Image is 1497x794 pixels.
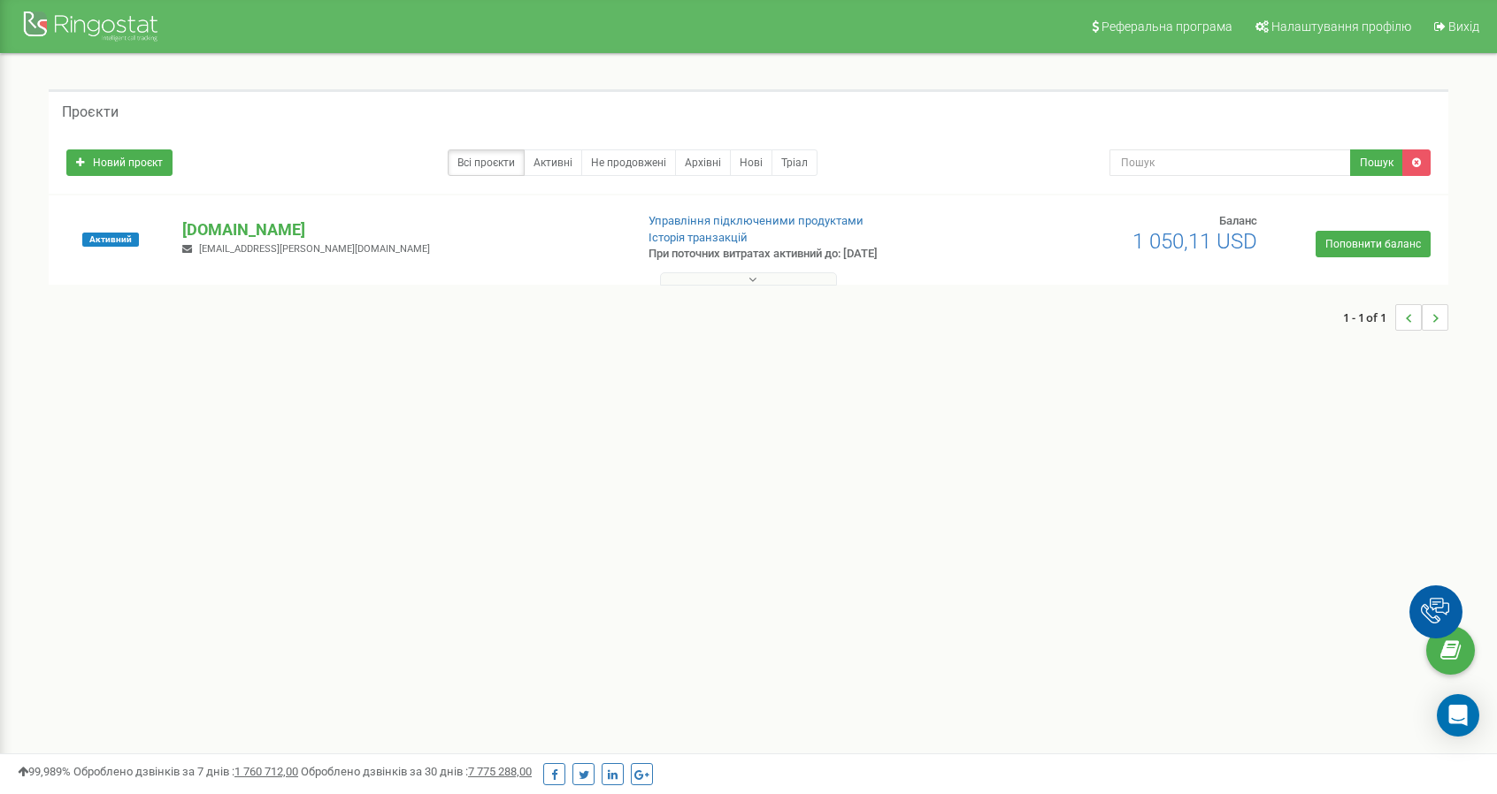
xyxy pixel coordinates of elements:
[675,149,731,176] a: Архівні
[1316,231,1431,257] a: Поповнити баланс
[1343,304,1395,331] span: 1 - 1 of 1
[649,246,970,263] p: При поточних витратах активний до: [DATE]
[82,233,139,247] span: Активний
[1219,214,1257,227] span: Баланс
[1102,19,1232,34] span: Реферальна програма
[1132,229,1257,254] span: 1 050,11 USD
[301,765,532,778] span: Оброблено дзвінків за 30 днів :
[234,765,298,778] u: 1 760 712,00
[730,149,772,176] a: Нові
[1350,149,1403,176] button: Пошук
[468,765,532,778] u: 7 775 288,00
[182,218,619,241] p: [DOMAIN_NAME]
[73,765,298,778] span: Оброблено дзвінків за 7 днів :
[199,243,430,255] span: [EMAIL_ADDRESS][PERSON_NAME][DOMAIN_NAME]
[772,149,818,176] a: Тріал
[66,149,173,176] a: Новий проєкт
[1448,19,1479,34] span: Вихід
[18,765,71,778] span: 99,989%
[448,149,525,176] a: Всі проєкти
[524,149,582,176] a: Активні
[1271,19,1411,34] span: Налаштування профілю
[62,104,119,120] h5: Проєкти
[581,149,676,176] a: Не продовжені
[649,214,864,227] a: Управління підключеними продуктами
[1437,694,1479,737] div: Open Intercom Messenger
[1109,149,1351,176] input: Пошук
[649,231,748,244] a: Історія транзакцій
[1343,286,1448,348] nav: ...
